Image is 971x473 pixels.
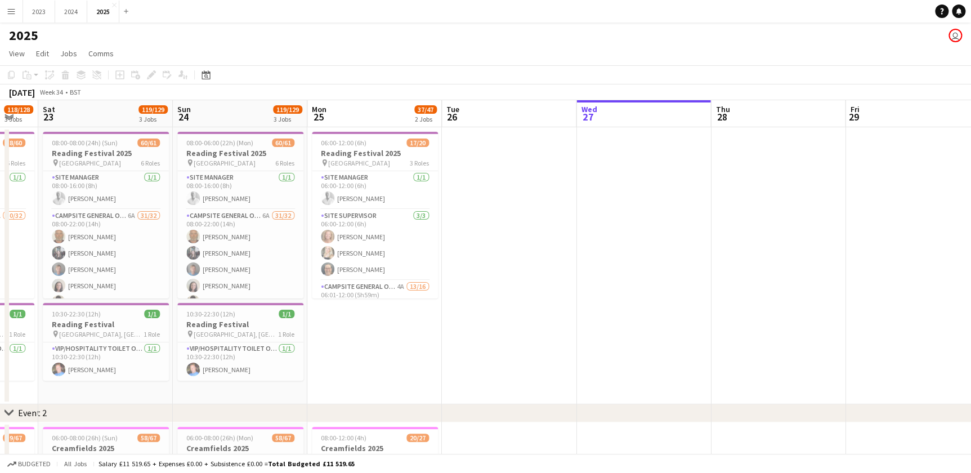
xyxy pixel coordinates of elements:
[43,104,55,114] span: Sat
[415,115,436,123] div: 2 Jobs
[55,1,87,23] button: 2024
[43,171,169,209] app-card-role: Site Manager1/108:00-16:00 (8h)[PERSON_NAME]
[273,105,302,114] span: 119/129
[137,139,160,147] span: 60/61
[312,132,438,298] app-job-card: 06:00-12:00 (6h)17/20Reading Festival 2025 [GEOGRAPHIC_DATA]3 RolesSite Manager1/106:00-12:00 (6h...
[177,171,303,209] app-card-role: Site Manager1/108:00-16:00 (8h)[PERSON_NAME]
[3,434,25,442] span: 59/67
[9,27,38,44] h1: 2025
[43,319,169,329] h3: Reading Festival
[321,434,366,442] span: 08:00-12:00 (4h)
[186,310,235,318] span: 10:30-22:30 (12h)
[32,46,53,61] a: Edit
[36,48,49,59] span: Edit
[18,407,47,418] div: Event 2
[141,159,160,167] span: 6 Roles
[414,105,437,114] span: 37/47
[581,104,597,114] span: Wed
[43,148,169,158] h3: Reading Festival 2025
[406,139,429,147] span: 17/20
[6,159,25,167] span: 6 Roles
[176,110,191,123] span: 24
[70,88,81,96] div: BST
[272,139,294,147] span: 60/61
[279,310,294,318] span: 1/1
[88,48,114,59] span: Comms
[4,105,33,114] span: 118/128
[312,209,438,280] app-card-role: Site Supervisor3/306:00-12:00 (6h)[PERSON_NAME][PERSON_NAME][PERSON_NAME]
[10,310,25,318] span: 1/1
[850,104,859,114] span: Fri
[268,459,355,468] span: Total Budgeted £11 519.65
[59,159,121,167] span: [GEOGRAPHIC_DATA]
[186,434,253,442] span: 06:00-08:00 (26h) (Mon)
[321,139,366,147] span: 06:00-12:00 (6h)
[18,460,51,468] span: Budgeted
[87,1,119,23] button: 2025
[37,88,65,96] span: Week 34
[9,87,35,98] div: [DATE]
[310,110,326,123] span: 25
[312,171,438,209] app-card-role: Site Manager1/106:00-12:00 (6h)[PERSON_NAME]
[5,115,33,123] div: 3 Jobs
[177,303,303,381] app-job-card: 10:30-22:30 (12h)1/1Reading Festival [GEOGRAPHIC_DATA], [GEOGRAPHIC_DATA]1 RoleVIP/Hospitality To...
[272,434,294,442] span: 58/67
[52,310,101,318] span: 10:30-22:30 (12h)
[177,443,303,453] h3: Creamfields 2025
[948,29,962,42] app-user-avatar: Chris hessey
[59,330,144,338] span: [GEOGRAPHIC_DATA], [GEOGRAPHIC_DATA]
[52,139,118,147] span: 08:00-08:00 (24h) (Sun)
[144,330,160,338] span: 1 Role
[410,159,429,167] span: 3 Roles
[275,159,294,167] span: 6 Roles
[312,443,438,453] h3: Creamfields 2025
[328,159,390,167] span: [GEOGRAPHIC_DATA]
[138,105,168,114] span: 119/129
[3,139,25,147] span: 58/60
[445,110,459,123] span: 26
[5,46,29,61] a: View
[177,104,191,114] span: Sun
[84,46,118,61] a: Comms
[274,115,302,123] div: 3 Jobs
[177,148,303,158] h3: Reading Festival 2025
[23,1,55,23] button: 2023
[41,110,55,123] span: 23
[9,48,25,59] span: View
[99,459,355,468] div: Salary £11 519.65 + Expenses £0.00 + Subsistence £0.00 =
[43,342,169,381] app-card-role: VIP/Hospitality Toilet Operative1/110:30-22:30 (12h)[PERSON_NAME]
[60,48,77,59] span: Jobs
[62,459,89,468] span: All jobs
[43,132,169,298] app-job-card: 08:00-08:00 (24h) (Sun)60/61Reading Festival 2025 [GEOGRAPHIC_DATA]6 RolesSite Manager1/108:00-16...
[177,132,303,298] app-job-card: 08:00-06:00 (22h) (Mon)60/61Reading Festival 2025 [GEOGRAPHIC_DATA]6 RolesSite Manager1/108:00-16...
[177,342,303,381] app-card-role: VIP/Hospitality Toilet Operative1/110:30-22:30 (12h)[PERSON_NAME]
[177,319,303,329] h3: Reading Festival
[714,110,730,123] span: 28
[312,104,326,114] span: Mon
[43,443,169,453] h3: Creamfields 2025
[446,104,459,114] span: Tue
[43,303,169,381] app-job-card: 10:30-22:30 (12h)1/1Reading Festival [GEOGRAPHIC_DATA], [GEOGRAPHIC_DATA]1 RoleVIP/Hospitality To...
[194,330,278,338] span: [GEOGRAPHIC_DATA], [GEOGRAPHIC_DATA]
[56,46,82,61] a: Jobs
[579,110,597,123] span: 27
[278,330,294,338] span: 1 Role
[139,115,167,123] div: 3 Jobs
[312,148,438,158] h3: Reading Festival 2025
[186,139,253,147] span: 08:00-06:00 (22h) (Mon)
[6,458,52,470] button: Budgeted
[406,434,429,442] span: 20/27
[9,330,25,338] span: 1 Role
[52,434,118,442] span: 06:00-08:00 (26h) (Sun)
[848,110,859,123] span: 29
[137,434,160,442] span: 58/67
[194,159,256,167] span: [GEOGRAPHIC_DATA]
[144,310,160,318] span: 1/1
[715,104,730,114] span: Thu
